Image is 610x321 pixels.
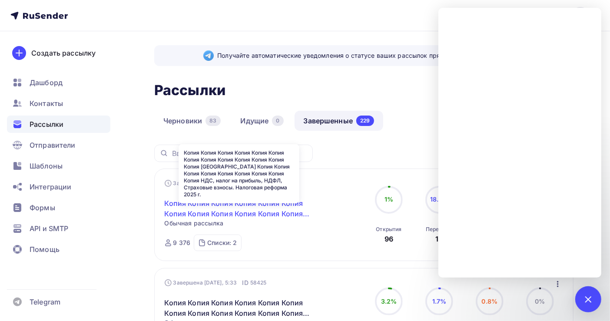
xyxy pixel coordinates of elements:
span: Интеграции [30,182,71,192]
div: 18 [435,234,443,244]
span: Контакты [30,98,63,109]
span: 58425 [250,278,267,287]
a: Идущие0 [232,111,293,131]
a: Копия Копия Копия Копия Копия Копия Копия Копия Копия Копия Копия Копия [GEOGRAPHIC_DATA] [GEOGRA... [165,298,314,318]
div: Открытия [376,226,401,233]
span: 0.8% [482,298,498,305]
span: Получайте автоматические уведомления о статусе ваших рассылок прямо в Telegram. [217,51,524,60]
span: Дашборд [30,77,63,88]
div: Создать рассылку [31,48,96,58]
div: Завершена [DATE], 6:49 [165,179,267,188]
span: 0% [535,298,545,305]
span: ID [242,278,249,287]
img: Telegram [203,50,214,61]
span: Отправители [30,140,76,150]
span: 1% [385,195,393,203]
span: Обычная рассылка [165,219,224,228]
span: 18.7% [430,195,448,203]
a: Формы [7,199,110,216]
a: Отправители [7,136,110,154]
a: Копия Копия Копия Копия Копия Копия Копия Копия Копия Копия Копия Копия Копия [GEOGRAPHIC_DATA] К... [165,198,314,219]
div: 9 376 [173,238,191,247]
a: [EMAIL_ADDRESS][DOMAIN_NAME] [460,7,600,24]
span: Помощь [30,244,60,255]
span: Шаблоны [30,161,63,171]
div: 96 [385,234,393,244]
a: Дашборд [7,74,110,91]
span: 1.7% [432,298,447,305]
a: Шаблоны [7,157,110,175]
div: 229 [356,116,374,126]
div: 83 [206,116,220,126]
div: Завершена [DATE], 5:33 [165,278,267,287]
span: Telegram [30,297,60,307]
div: Переходы [426,226,453,233]
div: 0 [272,116,283,126]
a: Контакты [7,95,110,112]
a: Рассылки [7,116,110,133]
input: Введите название рассылки [172,149,308,158]
div: Списки: 2 [207,238,237,247]
a: Черновики83 [154,111,230,131]
a: Завершенные229 [295,111,383,131]
span: API и SMTP [30,223,68,234]
div: Копия Копия Копия Копия Копия Копия Копия Копия Копия Копия Копия Копия Копия [GEOGRAPHIC_DATA] К... [179,144,299,203]
h2: Рассылки [154,82,225,99]
span: Формы [30,202,55,213]
span: 3.2% [381,298,397,305]
span: Рассылки [30,119,63,129]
